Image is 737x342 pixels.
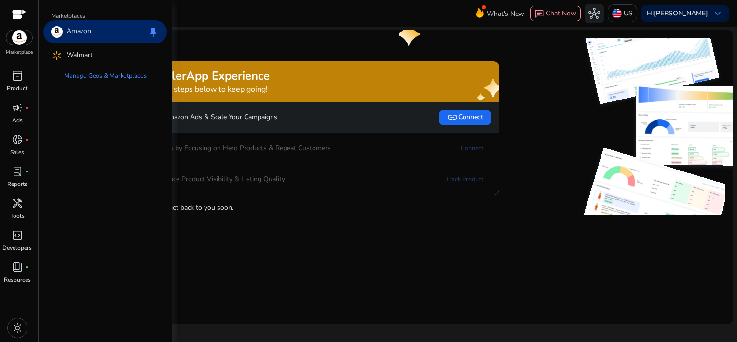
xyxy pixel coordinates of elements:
span: lab_profile [12,166,23,177]
span: book_4 [12,261,23,273]
p: Marketplaces [43,12,167,20]
img: one-star.svg [399,23,422,46]
img: walmart.svg [51,50,63,61]
span: fiber_manual_record [25,265,29,269]
span: donut_small [12,134,23,145]
p: Resources [4,275,31,284]
p: Reports [7,180,27,188]
a: Manage Geos & Marketplaces [56,67,154,85]
img: amazon.svg [51,26,63,38]
button: chatChat Now [530,6,581,21]
a: Connect [453,141,491,156]
span: chat [534,9,544,19]
a: Track Product [438,171,491,187]
span: What's New [487,5,524,22]
img: amazon.svg [6,30,32,45]
p: Walmart [67,50,93,61]
span: light_mode [12,322,23,334]
p: Ads [12,116,23,125]
p: Developers [2,243,32,252]
p: US [624,5,633,22]
b: [PERSON_NAME] [654,9,708,18]
p: Product [7,84,27,93]
span: campaign [12,102,23,114]
p: Marketplace [6,49,33,56]
span: fiber_manual_record [25,138,29,142]
p: Automate Amazon Ads & Scale Your Campaigns [87,112,277,122]
p: Amazon [67,26,91,38]
p: Tools [10,212,25,220]
span: Chat Now [546,9,576,18]
p: Enhance Product Visibility & Listing Quality [87,174,285,184]
p: , and we'll get back to you soon. [62,199,499,213]
p: Sales [10,148,24,157]
span: link [447,112,458,123]
span: handyman [12,198,23,209]
button: linkConnect [439,110,491,125]
span: keep [148,26,159,38]
span: keyboard_arrow_down [712,8,723,19]
img: us.svg [612,9,622,18]
span: fiber_manual_record [25,106,29,110]
button: hub [585,4,604,23]
span: inventory_2 [12,70,23,82]
span: Connect [447,112,483,123]
p: Boost Sales by Focusing on Hero Products & Repeat Customers [87,143,331,153]
span: hub [588,8,600,19]
span: code_blocks [12,229,23,241]
p: Hi [647,10,708,17]
span: fiber_manual_record [25,170,29,173]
